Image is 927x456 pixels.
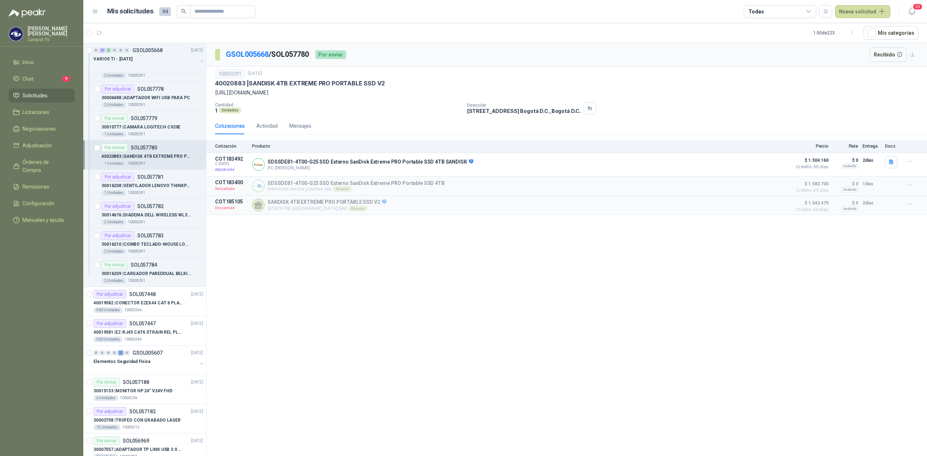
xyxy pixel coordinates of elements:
p: SDSSDE81-4T00-G25 SSD Externo SanDisk Extreme PRO Portable SSD 4TB [268,180,445,186]
h1: Mis solicitudes [107,6,154,17]
div: Por enviar [93,436,120,445]
a: Por adjudicarSOL057447[DATE] 40019581 |EZ-RJ45 CAT6 STRAIN REL PLATINUM TOOLS500 Unidades10003246 [83,316,206,346]
a: 0 0 0 0 1 0 GSOL005607[DATE] Elementos Seguridad Fisica [93,349,205,372]
p: $ 0 [833,180,858,188]
p: Docs [885,144,899,149]
div: Por enviar [101,143,128,152]
p: $ 0 [833,156,858,165]
a: Por adjudicarSOL05777830006488 |ADAPTADOR WIFI USB PARA PC2 Unidades10003291 [83,82,206,111]
div: 0 [124,48,130,53]
p: 10003234 [120,395,137,401]
span: 94 [159,7,171,16]
p: 2 días [863,199,881,207]
span: 20 [913,3,923,10]
a: Chat9 [9,72,75,86]
p: 10003291 [128,131,145,137]
p: SOL057447 [129,321,156,326]
div: 1 Unidades [101,190,126,196]
p: 30003758 | TROFEO CON GRABADO LÁSER [93,417,181,424]
div: 0 [112,48,117,53]
span: Remisiones [22,183,49,191]
span: Órdenes de Compra [22,158,68,174]
p: Cotización [215,144,248,149]
div: Todas [748,8,764,16]
div: Mensajes [289,122,311,130]
a: Manuales y ayuda [9,213,75,227]
div: 0 [93,350,99,355]
div: Actividad [256,122,278,130]
p: [DATE] [191,379,203,386]
p: 30015153 | MONITOR HP 24" V24V FHD [93,388,172,394]
div: 500 Unidades [93,307,123,313]
div: Por adjudicar [101,173,134,181]
img: Logo peakr [9,9,46,17]
a: Remisiones [9,180,75,194]
p: GSOL005607 [133,350,163,355]
a: 0 4 4 0 0 0 GSOL005668[DATE] VARIOS TI - [DATE] [93,46,205,69]
p: [DATE] [191,47,203,54]
p: SOL057784 [131,262,157,267]
span: $ 1.504.160 [792,156,829,165]
div: 4 [100,48,105,53]
span: search [181,9,186,14]
p: / SOL057780 [226,49,310,60]
p: 30007557 | ADAPTADOR TP LINK USB 3.0 A RJ45 1GB WINDOWS [93,446,184,453]
p: COT183400 [215,180,248,185]
span: Crédito 45 días [792,207,829,212]
div: Unidades [219,107,241,113]
div: 2 Unidades [101,278,126,284]
div: 1 Unidades [101,161,126,166]
p: 2 días [863,156,881,165]
a: Órdenes de Compra [9,155,75,177]
div: Por adjudicar [101,231,134,240]
p: 10003291 [128,73,145,79]
p: 10003246 [124,307,142,313]
p: 30016210 | COMBO TECLADO-MOUSE LOGITECH INLAM MK295 [101,241,192,248]
div: Por adjudicar [93,290,126,299]
img: Company Logo [9,27,23,41]
div: Incluido [841,163,858,169]
div: 10003291 [215,69,245,78]
p: SOL056969 [123,438,149,443]
a: Por adjudicarSOL05778230014676 |DIADEMA DELL WIRELESS WL30242 Unidades10003291 [83,199,206,228]
a: Por enviarSOL05778040020883 |SANDISK 4TB EXTREME PRO PORTABLE SSD V21 Unidades10003291 [83,140,206,170]
p: 30014676 | DIADEMA DELL WIRELESS WL3024 [101,212,192,219]
a: Por adjudicarSOL057448[DATE] 40019582 |CONECTOR EZEX44 CAT 6 PLATINUM TOOLS500 Unidades10003246 [83,287,206,316]
p: 10003291 [128,278,145,284]
div: 6 Unidades [93,395,118,401]
span: Manuales y ayuda [22,216,64,224]
p: SOL057182 [129,409,156,414]
p: [STREET_ADDRESS] Bogotá D.C. , Bogotá D.C. [467,108,581,114]
div: 0 [124,350,130,355]
p: 10003213 [122,425,139,430]
span: Licitaciones [22,108,49,116]
p: Descartada [215,204,248,212]
a: Por adjudicarSOL05778330016210 |COMBO TECLADO-MOUSE LOGITECH INLAM MK2952 Unidades10003291 [83,228,206,258]
div: Directo [348,206,368,211]
div: 0 [112,350,117,355]
p: SOL057782 [137,204,164,209]
div: Incluido [841,187,858,193]
div: Cotizaciones [215,122,245,130]
p: [DATE] [191,291,203,298]
span: Negociaciones [22,125,56,133]
div: Por enviar [101,261,128,269]
div: 0 [118,48,123,53]
p: COT185105 [215,199,248,204]
div: Por enviar [101,114,128,123]
span: $ 1.582.700 [792,180,829,188]
a: Por enviarSOL057188[DATE] 30015153 |MONITOR HP 24" V24V FHD6 Unidades10003234 [83,375,206,404]
p: [DATE] [191,320,203,327]
p: 40019582 | CONECTOR EZEX44 CAT 6 PLATINUM TOOLS [93,300,184,307]
p: Elementos Seguridad Fisica [93,358,150,365]
div: Incluido [841,206,858,212]
div: Por adjudicar [101,202,134,211]
p: 1 días [863,180,881,188]
p: SOL057779 [131,116,157,121]
a: Por enviarSOL05777930010777 |CAMARA LOGITECH C920E1 Unidades10003291 [83,111,206,140]
p: 10003291 [128,190,145,196]
a: Adjudicación [9,139,75,152]
div: 2 Unidades [101,249,126,254]
p: Adjudicada [215,166,248,173]
a: Por adjudicarSOL05778130016208 |VENTILADOR LENOVO THINKPAD L480 FAN12121 Unidades10003291 [83,170,206,199]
